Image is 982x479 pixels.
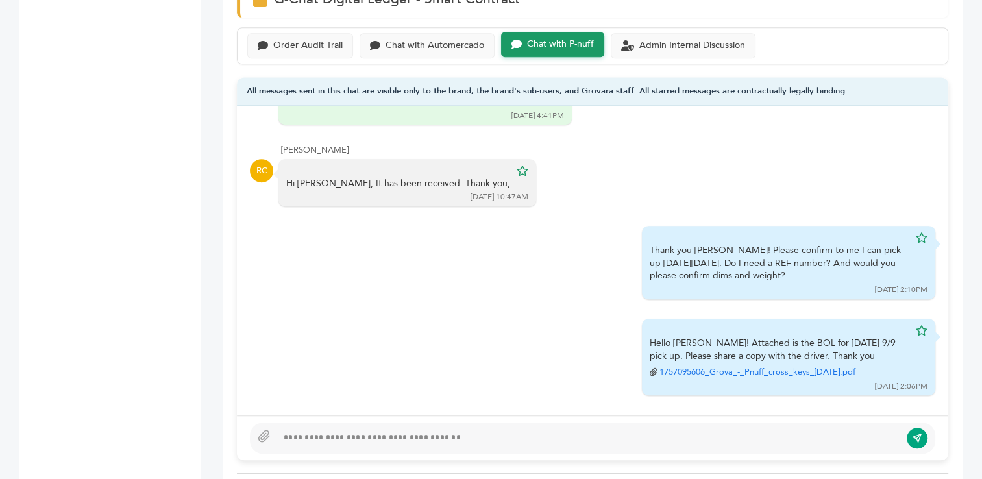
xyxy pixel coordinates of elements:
div: [DATE] 10:47AM [471,191,528,203]
div: Hi [PERSON_NAME], It has been received. Thank you, [286,177,510,190]
div: Chat with Automercado [386,40,484,51]
div: [DATE] 2:06PM [875,381,927,392]
a: 1757095606_Grova_-_Pnuff_cross_keys_[DATE].pdf [659,366,855,378]
div: Chat with P-nuff [527,39,594,50]
div: Hello [PERSON_NAME]! Attached is the BOL for [DATE] 9/9 pick up. Please share a copy with the dri... [650,337,909,378]
div: Order Audit Trail [273,40,343,51]
div: RC [250,159,273,182]
div: Thank you [PERSON_NAME]! Please confirm to me I can pick up [DATE][DATE]. Do I need a REF number?... [650,244,909,282]
div: [PERSON_NAME] [281,144,935,156]
div: [DATE] 4:41PM [511,110,564,121]
div: All messages sent in this chat are visible only to the brand, the brand's sub-users, and Grovara ... [237,77,948,106]
div: Admin Internal Discussion [639,40,745,51]
div: [DATE] 2:10PM [875,284,927,295]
